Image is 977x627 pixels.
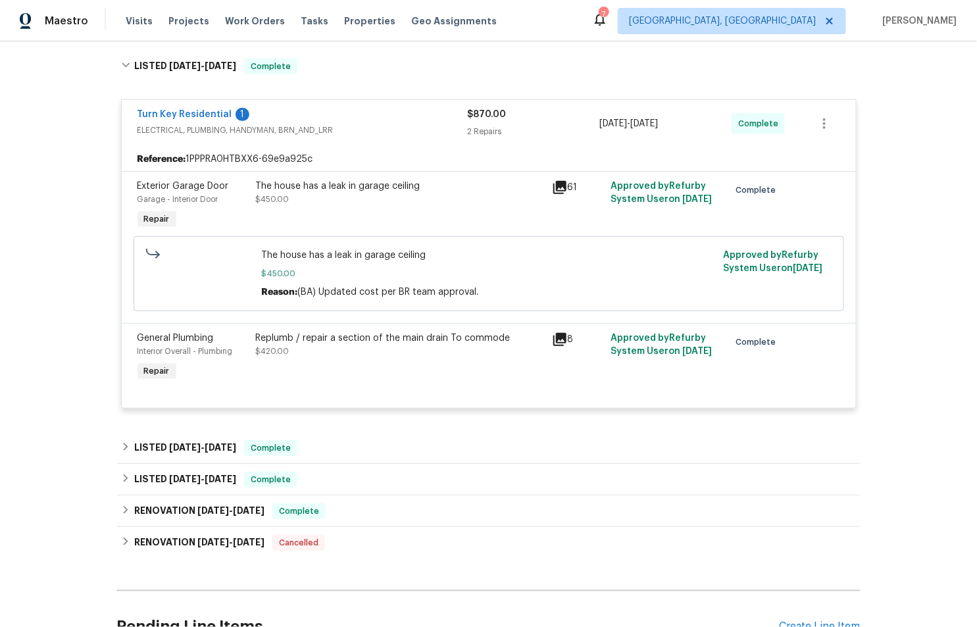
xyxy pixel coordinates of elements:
[599,119,627,128] span: [DATE]
[738,117,784,130] span: Complete
[117,464,861,495] div: LISTED [DATE]-[DATE]Complete
[134,503,264,519] h6: RENOVATION
[117,527,861,559] div: RENOVATION [DATE]-[DATE]Cancelled
[169,443,236,452] span: -
[169,61,201,70] span: [DATE]
[205,61,236,70] span: [DATE]
[552,180,603,195] div: 61
[126,14,153,28] span: Visits
[168,14,209,28] span: Projects
[233,506,264,515] span: [DATE]
[297,288,478,297] span: (BA) Updated cost per BR team approval.
[138,153,186,166] b: Reference:
[205,474,236,484] span: [DATE]
[138,110,232,119] a: Turn Key Residential
[117,495,861,527] div: RENOVATION [DATE]-[DATE]Complete
[301,16,328,26] span: Tasks
[630,119,658,128] span: [DATE]
[736,184,781,197] span: Complete
[197,506,264,515] span: -
[225,14,285,28] span: Work Orders
[411,14,497,28] span: Geo Assignments
[682,195,712,204] span: [DATE]
[139,364,175,378] span: Repair
[261,288,297,297] span: Reason:
[122,147,856,171] div: 1PPPRA0HTBXX6-69e9a925c
[793,264,823,273] span: [DATE]
[245,441,296,455] span: Complete
[236,108,249,121] div: 1
[256,332,544,345] div: Replumb / repair a section of the main drain To commode
[117,432,861,464] div: LISTED [DATE]-[DATE]Complete
[599,8,608,21] div: 7
[611,334,712,356] span: Approved by Refurby System User on
[134,472,236,488] h6: LISTED
[233,538,264,547] span: [DATE]
[274,536,324,549] span: Cancelled
[138,195,218,203] span: Garage - Interior Door
[261,249,716,262] span: The house has a leak in garage ceiling
[736,336,781,349] span: Complete
[245,60,296,73] span: Complete
[117,45,861,88] div: LISTED [DATE]-[DATE]Complete
[197,506,229,515] span: [DATE]
[724,251,823,273] span: Approved by Refurby System User on
[599,117,658,130] span: -
[629,14,816,28] span: [GEOGRAPHIC_DATA], [GEOGRAPHIC_DATA]
[138,334,214,343] span: General Plumbing
[256,347,289,355] span: $420.00
[261,267,716,280] span: $450.00
[134,440,236,456] h6: LISTED
[682,347,712,356] span: [DATE]
[138,347,233,355] span: Interior Overall - Plumbing
[169,474,236,484] span: -
[468,110,507,119] span: $870.00
[878,14,957,28] span: [PERSON_NAME]
[45,14,88,28] span: Maestro
[552,332,603,347] div: 8
[245,473,296,486] span: Complete
[468,125,600,138] div: 2 Repairs
[134,59,236,74] h6: LISTED
[138,182,229,191] span: Exterior Garage Door
[256,195,289,203] span: $450.00
[197,538,264,547] span: -
[611,182,712,204] span: Approved by Refurby System User on
[138,124,468,137] span: ELECTRICAL, PLUMBING, HANDYMAN, BRN_AND_LRR
[169,474,201,484] span: [DATE]
[169,61,236,70] span: -
[344,14,395,28] span: Properties
[256,180,544,193] div: The house has a leak in garage ceiling
[134,535,264,551] h6: RENOVATION
[139,213,175,226] span: Repair
[205,443,236,452] span: [DATE]
[197,538,229,547] span: [DATE]
[274,505,324,518] span: Complete
[169,443,201,452] span: [DATE]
